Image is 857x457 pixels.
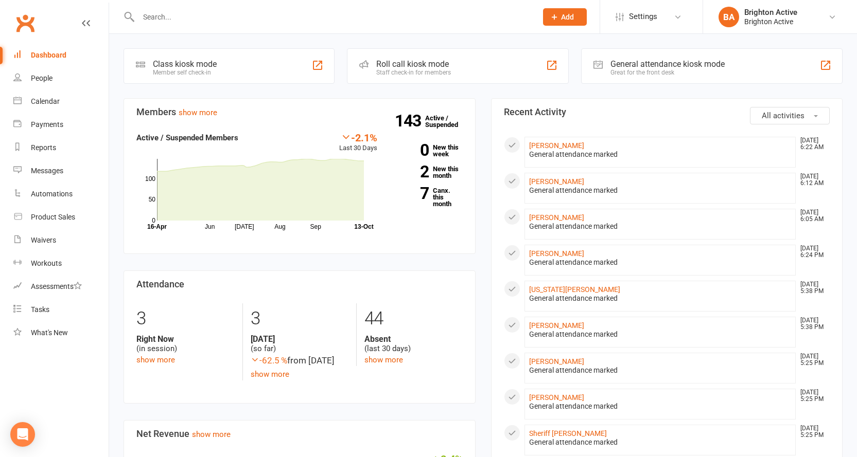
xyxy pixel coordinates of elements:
div: (last 30 days) [364,334,462,354]
strong: 143 [395,113,425,129]
div: Open Intercom Messenger [10,422,35,447]
div: Assessments [31,282,82,290]
a: [PERSON_NAME] [529,213,584,222]
h3: Members [136,107,463,117]
div: Tasks [31,305,49,314]
time: [DATE] 5:38 PM [795,281,829,295]
a: Clubworx [12,10,38,36]
div: General attendance marked [529,402,792,411]
div: Calendar [31,97,60,105]
a: 7Canx. this month [393,187,463,207]
div: People [31,74,53,82]
div: Class kiosk mode [153,59,217,69]
h3: Attendance [136,279,463,289]
div: Automations [31,190,73,198]
span: All activities [762,111,804,120]
span: -62.5 % [251,355,287,365]
div: BA [719,7,739,27]
div: General attendance marked [529,222,792,231]
a: 143Active / Suspended [425,107,470,136]
button: Add [543,8,587,26]
div: (so far) [251,334,348,354]
a: show more [192,430,231,439]
div: 3 [251,303,348,334]
a: Reports [13,136,109,159]
div: Product Sales [31,213,75,221]
strong: 0 [393,142,429,158]
div: 3 [136,303,235,334]
a: [PERSON_NAME] [529,321,584,330]
a: show more [364,355,403,364]
div: Payments [31,120,63,129]
a: What's New [13,321,109,344]
a: show more [136,355,175,364]
div: General attendance marked [529,438,792,447]
a: show more [179,108,217,117]
div: -2.1% [339,132,377,143]
time: [DATE] 6:12 AM [795,173,829,187]
a: show more [251,370,289,379]
span: Settings [629,5,657,28]
div: Reports [31,143,56,152]
time: [DATE] 6:22 AM [795,137,829,151]
strong: 2 [393,164,429,179]
div: Member self check-in [153,69,217,76]
a: Product Sales [13,206,109,229]
div: General attendance marked [529,186,792,195]
div: Brighton Active [744,8,797,17]
a: Payments [13,113,109,136]
a: Waivers [13,229,109,252]
input: Search... [135,10,530,24]
strong: Right Now [136,334,235,344]
a: [PERSON_NAME] [529,393,584,401]
div: from [DATE] [251,354,348,368]
h3: Recent Activity [504,107,830,117]
time: [DATE] 5:25 PM [795,353,829,367]
div: 44 [364,303,462,334]
div: Brighton Active [744,17,797,26]
h3: Net Revenue [136,429,463,439]
div: Waivers [31,236,56,244]
strong: Absent [364,334,462,344]
a: Dashboard [13,44,109,67]
a: [PERSON_NAME] [529,357,584,365]
div: What's New [31,328,68,337]
time: [DATE] 5:38 PM [795,317,829,331]
div: Roll call kiosk mode [376,59,451,69]
a: Assessments [13,275,109,298]
a: Workouts [13,252,109,275]
time: [DATE] 5:25 PM [795,425,829,438]
time: [DATE] 6:05 AM [795,209,829,223]
div: General attendance kiosk mode [610,59,725,69]
div: General attendance marked [529,330,792,339]
div: General attendance marked [529,366,792,375]
div: Staff check-in for members [376,69,451,76]
strong: 7 [393,186,429,201]
strong: Active / Suspended Members [136,133,238,142]
div: General attendance marked [529,150,792,159]
div: General attendance marked [529,294,792,303]
div: Workouts [31,259,62,267]
a: [PERSON_NAME] [529,141,584,150]
a: Calendar [13,90,109,113]
a: Automations [13,182,109,206]
time: [DATE] 6:24 PM [795,245,829,259]
span: Add [561,13,574,21]
a: People [13,67,109,90]
div: Last 30 Days [339,132,377,154]
a: [US_STATE][PERSON_NAME] [529,285,620,294]
div: Messages [31,167,63,175]
div: General attendance marked [529,258,792,267]
a: [PERSON_NAME] [529,177,584,186]
a: 0New this week [393,144,463,157]
a: [PERSON_NAME] [529,249,584,258]
a: Messages [13,159,109,182]
div: (in session) [136,334,235,354]
a: Tasks [13,298,109,321]
time: [DATE] 5:25 PM [795,389,829,403]
a: 2New this month [393,166,463,179]
a: Sheriff [PERSON_NAME] [529,429,607,437]
div: Dashboard [31,51,66,59]
strong: [DATE] [251,334,348,344]
div: Great for the front desk [610,69,725,76]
